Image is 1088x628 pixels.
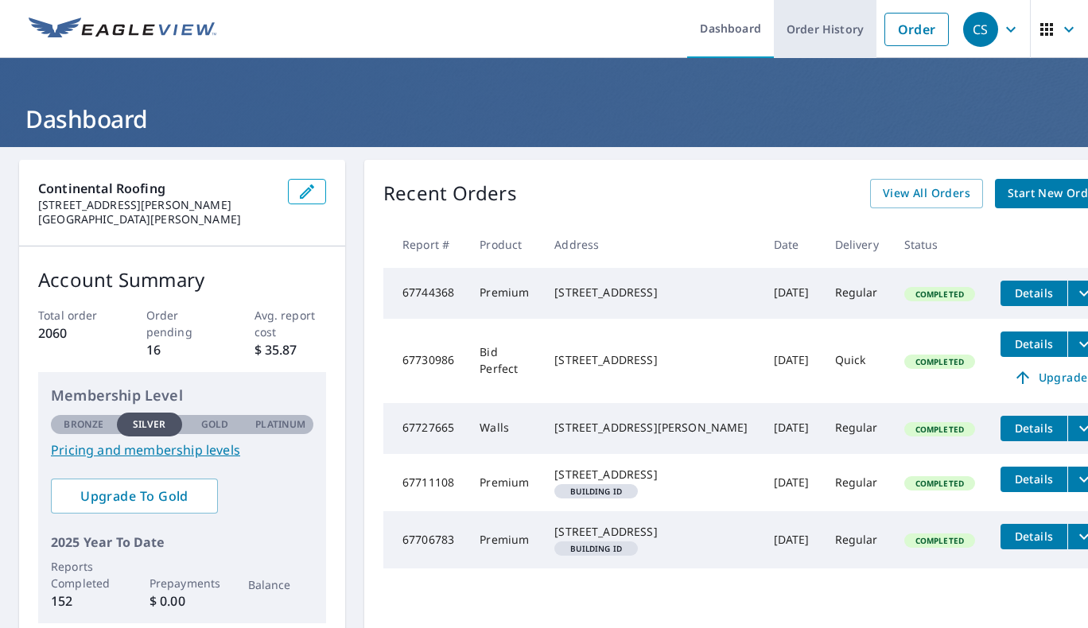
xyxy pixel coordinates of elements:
span: Completed [906,289,973,300]
div: CS [963,12,998,47]
div: [STREET_ADDRESS] [554,524,748,540]
span: Details [1010,421,1058,436]
p: $ 35.87 [255,340,327,359]
em: Building ID [570,487,622,495]
button: detailsBtn-67730986 [1001,331,1067,357]
td: [DATE] [761,511,822,568]
div: [STREET_ADDRESS] [554,285,748,300]
th: Address [542,221,760,268]
em: Building ID [570,545,622,552]
img: EV Logo [29,17,216,41]
p: Balance [248,576,314,593]
div: [STREET_ADDRESS][PERSON_NAME] [554,420,748,436]
th: Report # [383,221,467,268]
td: [DATE] [761,454,822,511]
span: Completed [906,535,973,546]
p: Platinum [255,417,305,432]
td: 67730986 [383,319,467,403]
td: Bid Perfect [467,319,542,403]
p: Recent Orders [383,179,517,208]
p: Total order [38,307,111,324]
a: Pricing and membership levels [51,440,313,459]
td: Premium [467,454,542,511]
td: Regular [822,454,892,511]
th: Date [761,221,822,268]
button: detailsBtn-67727665 [1001,416,1067,441]
p: 16 [146,340,219,359]
td: 67727665 [383,403,467,454]
p: Reports Completed [51,558,117,591]
span: Completed [906,356,973,367]
button: detailsBtn-67706783 [1001,524,1067,549]
td: Regular [822,403,892,454]
span: Completed [906,424,973,435]
p: [STREET_ADDRESS][PERSON_NAME] [38,198,275,212]
p: Membership Level [51,385,313,406]
td: [DATE] [761,319,822,403]
p: 2060 [38,324,111,343]
p: Account Summary [38,266,326,294]
span: Details [1010,285,1058,300]
td: 67706783 [383,511,467,568]
td: Walls [467,403,542,454]
span: Details [1010,529,1058,544]
p: 2025 Year To Date [51,533,313,552]
p: Continental Roofing [38,179,275,198]
p: Bronze [64,417,103,432]
th: Status [892,221,988,268]
td: 67711108 [383,454,467,511]
p: [GEOGRAPHIC_DATA][PERSON_NAME] [38,212,275,227]
th: Delivery [822,221,892,268]
td: Quick [822,319,892,403]
p: Order pending [146,307,219,340]
td: Premium [467,511,542,568]
a: View All Orders [870,179,983,208]
span: Details [1010,336,1058,351]
h1: Dashboard [19,103,1069,135]
p: 152 [51,591,117,611]
th: Product [467,221,542,268]
td: [DATE] [761,268,822,319]
div: [STREET_ADDRESS] [554,352,748,368]
p: Gold [201,417,228,432]
span: Completed [906,478,973,489]
td: Regular [822,268,892,319]
button: detailsBtn-67744368 [1001,281,1067,306]
p: Avg. report cost [255,307,327,340]
p: Prepayments [150,575,216,591]
div: [STREET_ADDRESS] [554,467,748,483]
span: View All Orders [883,184,970,204]
p: Silver [133,417,166,432]
span: Upgrade To Gold [64,487,205,505]
td: Regular [822,511,892,568]
td: 67744368 [383,268,467,319]
a: Order [884,13,949,46]
td: [DATE] [761,403,822,454]
span: Details [1010,471,1058,487]
p: $ 0.00 [150,591,216,611]
button: detailsBtn-67711108 [1001,467,1067,492]
a: Upgrade To Gold [51,479,218,514]
td: Premium [467,268,542,319]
